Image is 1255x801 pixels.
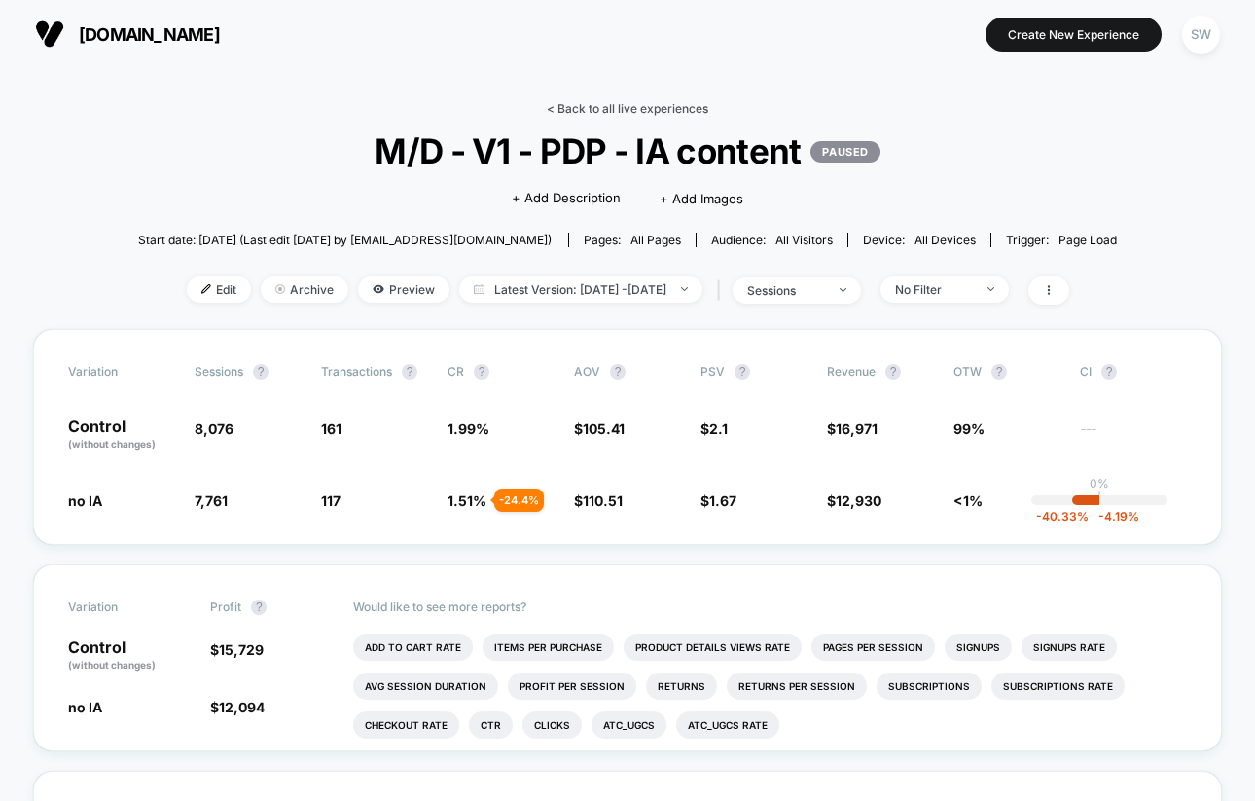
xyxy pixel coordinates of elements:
span: Transactions [321,364,392,379]
span: Sessions [195,364,243,379]
span: + Add Images [660,191,743,206]
span: (without changes) [68,659,156,671]
span: CI [1080,364,1187,380]
li: Returns [646,673,717,700]
span: Revenue [827,364,876,379]
li: Subscriptions [877,673,982,700]
p: Would like to see more reports? [353,600,1188,614]
li: Atc_ugcs [592,711,666,739]
span: 16,971 [836,420,878,437]
div: Pages: [584,233,681,247]
span: 7,761 [195,492,228,509]
li: Items Per Purchase [483,634,614,661]
li: Avg Session Duration [353,673,498,700]
span: $ [574,420,625,437]
p: Control [68,639,191,673]
li: Signups Rate [1022,634,1117,661]
span: 2.1 [709,420,728,437]
span: | [712,276,733,305]
span: Variation [68,364,175,380]
span: 1.67 [709,492,736,509]
span: CR [448,364,464,379]
li: Ctr [469,711,513,739]
span: $ [210,641,264,658]
button: Create New Experience [986,18,1162,52]
img: end [987,287,994,291]
p: Control [68,419,175,452]
li: Pages Per Session [811,634,935,661]
a: < Back to all live experiences [547,101,708,116]
img: end [275,284,285,294]
button: ? [991,364,1007,380]
span: 110.51 [583,492,623,509]
img: Visually logo [35,19,64,49]
span: $ [827,492,881,509]
button: ? [251,600,267,615]
li: Atc_ugcs Rate [676,711,779,739]
span: Archive [261,276,348,303]
span: 99% [953,420,985,437]
li: Add To Cart Rate [353,634,473,661]
span: Variation [68,600,175,615]
li: Profit Per Session [508,673,636,700]
div: Trigger: [1006,233,1117,247]
li: Clicks [522,711,582,739]
span: Page Load [1058,233,1117,247]
span: 12,094 [219,699,265,715]
span: 161 [321,420,341,437]
span: PSV [700,364,725,379]
img: edit [201,284,211,294]
div: No Filter [895,282,973,297]
span: $ [700,420,728,437]
li: Subscriptions Rate [991,673,1125,700]
span: Start date: [DATE] (Last edit [DATE] by [EMAIL_ADDRESS][DOMAIN_NAME]) [138,233,552,247]
div: Audience: [711,233,833,247]
span: OTW [953,364,1060,380]
img: end [840,288,846,292]
span: -40.33 % [1036,509,1089,524]
button: ? [885,364,901,380]
span: Device: [847,233,990,247]
span: 105.41 [583,420,625,437]
button: SW [1176,15,1226,55]
img: calendar [474,284,484,294]
span: no IA [68,492,102,509]
div: sessions [747,283,825,298]
span: Profit [210,600,241,614]
div: SW [1182,16,1220,54]
p: PAUSED [810,141,879,163]
span: [DOMAIN_NAME] [79,24,220,45]
span: $ [827,420,878,437]
span: Preview [358,276,449,303]
p: | [1097,491,1101,505]
button: [DOMAIN_NAME] [29,18,226,50]
span: 1.51 % [448,492,486,509]
span: $ [700,492,736,509]
span: M/D - V1 - PDP - IA content [187,130,1068,171]
span: All Visitors [775,233,833,247]
span: + Add Description [512,189,621,208]
span: AOV [574,364,600,379]
span: 15,729 [219,641,264,658]
span: Edit [187,276,251,303]
p: 0% [1090,476,1109,491]
button: ? [735,364,750,380]
span: Latest Version: [DATE] - [DATE] [459,276,702,303]
img: end [681,287,688,291]
button: ? [610,364,626,380]
span: 12,930 [836,492,881,509]
span: (without changes) [68,438,156,450]
span: all pages [630,233,681,247]
li: Checkout Rate [353,711,459,739]
span: 117 [321,492,341,509]
span: $ [574,492,623,509]
div: - 24.4 % [494,489,544,512]
span: no IA [68,699,102,715]
button: ? [402,364,417,380]
span: 1.99 % [448,420,489,437]
li: Signups [945,634,1012,661]
span: 8,076 [195,420,233,437]
li: Returns Per Session [727,673,867,700]
button: ? [1101,364,1117,380]
span: $ [210,699,265,715]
